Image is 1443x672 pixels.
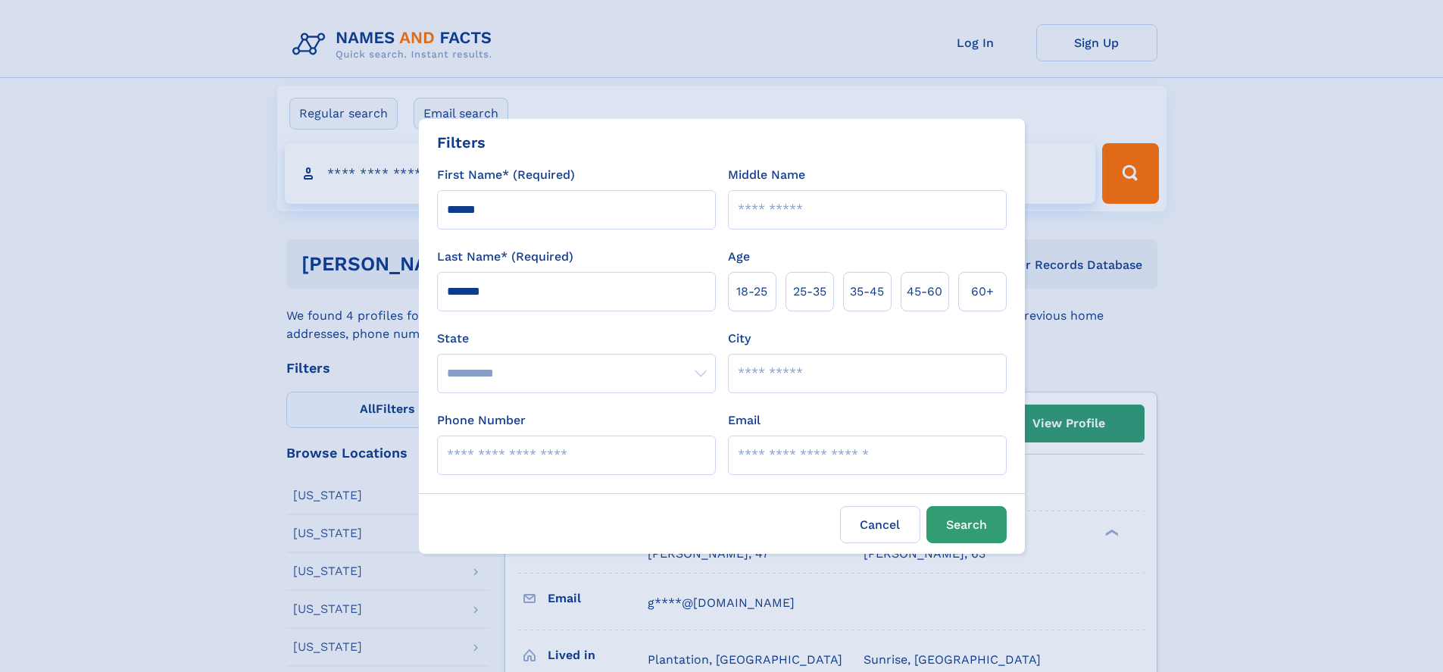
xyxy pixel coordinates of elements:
[840,506,920,543] label: Cancel
[437,131,486,154] div: Filters
[437,248,573,266] label: Last Name* (Required)
[728,330,751,348] label: City
[971,283,994,301] span: 60+
[728,248,750,266] label: Age
[926,506,1007,543] button: Search
[728,166,805,184] label: Middle Name
[437,411,526,430] label: Phone Number
[793,283,826,301] span: 25‑35
[736,283,767,301] span: 18‑25
[437,330,716,348] label: State
[728,411,761,430] label: Email
[850,283,884,301] span: 35‑45
[437,166,575,184] label: First Name* (Required)
[907,283,942,301] span: 45‑60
